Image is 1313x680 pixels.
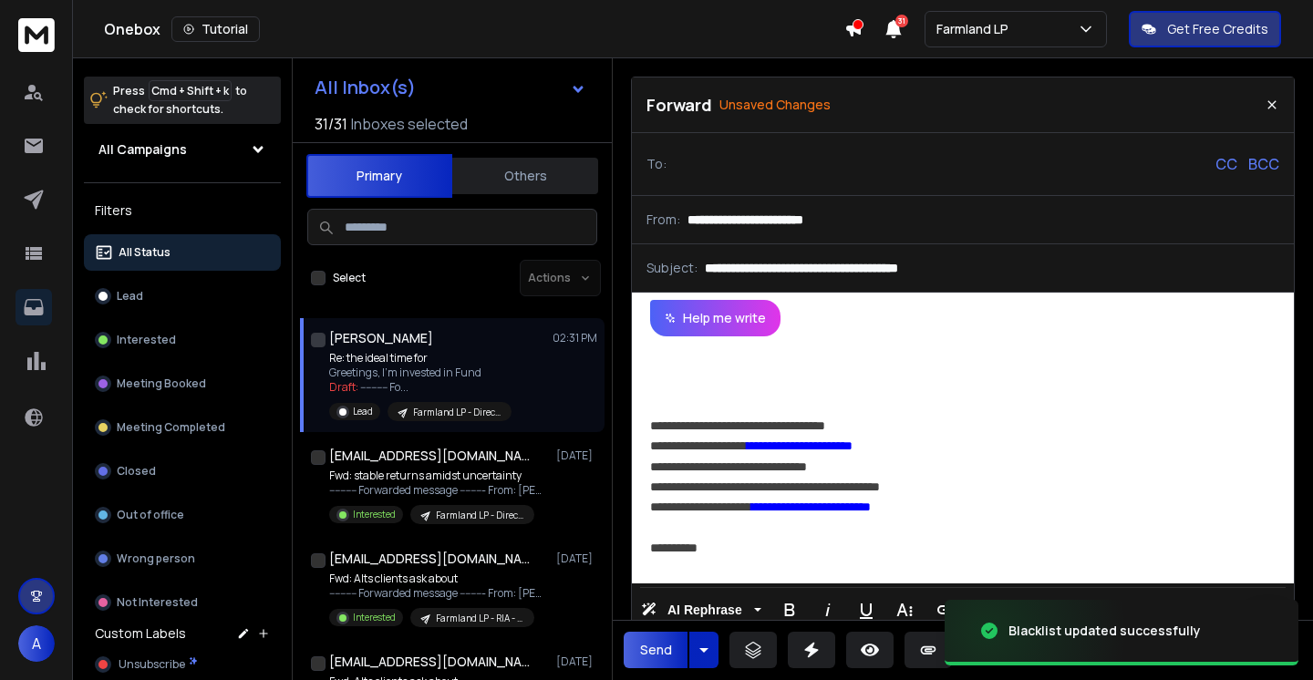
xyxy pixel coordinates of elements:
[895,15,908,27] span: 31
[329,483,548,498] p: ---------- Forwarded message --------- From: [PERSON_NAME]
[329,447,530,465] h1: [EMAIL_ADDRESS][DOMAIN_NAME]
[98,140,187,159] h1: All Campaigns
[117,420,225,435] p: Meeting Completed
[650,300,781,336] button: Help me write
[556,551,597,566] p: [DATE]
[84,584,281,621] button: Not Interested
[104,16,844,42] div: Onebox
[811,592,845,628] button: Italic (⌘I)
[84,198,281,223] h3: Filters
[624,632,688,668] button: Send
[95,624,186,643] h3: Custom Labels
[117,508,184,522] p: Out of office
[1248,153,1279,175] p: BCC
[329,379,358,395] span: Draft:
[772,592,807,628] button: Bold (⌘B)
[119,245,171,260] p: All Status
[646,92,712,118] p: Forward
[360,379,408,395] span: ---------- Fo ...
[556,654,597,669] p: [DATE]
[306,154,452,198] button: Primary
[117,376,206,391] p: Meeting Booked
[436,612,523,625] p: Farmland LP - RIA - September FLP List - Rani
[117,595,198,610] p: Not Interested
[329,366,512,380] p: Greetings, I'm invested in Fund
[117,464,156,479] p: Closed
[315,78,416,97] h1: All Inbox(s)
[329,572,548,586] p: Fwd: Alts clients ask about
[84,131,281,168] button: All Campaigns
[333,271,366,285] label: Select
[719,96,831,114] p: Unsaved Changes
[113,82,247,118] p: Press to check for shortcuts.
[353,405,373,418] p: Lead
[351,113,468,135] h3: Inboxes selected
[1008,622,1201,640] div: Blacklist updated successfully
[646,259,698,277] p: Subject:
[1215,153,1237,175] p: CC
[117,289,143,304] p: Lead
[117,333,176,347] p: Interested
[18,625,55,662] button: A
[353,611,396,624] p: Interested
[119,657,185,672] span: Unsubscribe
[329,469,548,483] p: Fwd: stable returns amidst uncertainty
[452,156,598,196] button: Others
[329,329,433,347] h1: [PERSON_NAME]
[553,331,597,345] p: 02:31 PM
[329,351,512,366] p: Re: the ideal time for
[929,592,964,628] button: Insert Link (⌘K)
[329,653,530,671] h1: [EMAIL_ADDRESS][DOMAIN_NAME]
[556,448,597,463] p: [DATE]
[936,20,1016,38] p: Farmland LP
[84,409,281,446] button: Meeting Completed
[315,113,347,135] span: 31 / 31
[84,497,281,533] button: Out of office
[117,551,195,566] p: Wrong person
[84,366,281,402] button: Meeting Booked
[664,603,746,618] span: AI Rephrase
[149,80,232,101] span: Cmd + Shift + k
[84,453,281,489] button: Closed
[436,509,523,522] p: Farmland LP - Direct Channel - [PERSON_NAME]
[300,69,601,106] button: All Inbox(s)
[84,278,281,314] button: Lead
[646,211,680,229] p: From:
[1167,20,1268,38] p: Get Free Credits
[413,406,501,419] p: Farmland LP - Direct Channel - Rani
[329,550,530,568] h1: [EMAIL_ADDRESS][DOMAIN_NAME]
[849,592,884,628] button: Underline (⌘U)
[84,234,281,271] button: All Status
[1129,11,1281,47] button: Get Free Credits
[887,592,922,628] button: More Text
[637,592,765,628] button: AI Rephrase
[84,322,281,358] button: Interested
[171,16,260,42] button: Tutorial
[646,155,667,173] p: To:
[84,541,281,577] button: Wrong person
[353,508,396,521] p: Interested
[329,586,548,601] p: ---------- Forwarded message --------- From: [PERSON_NAME]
